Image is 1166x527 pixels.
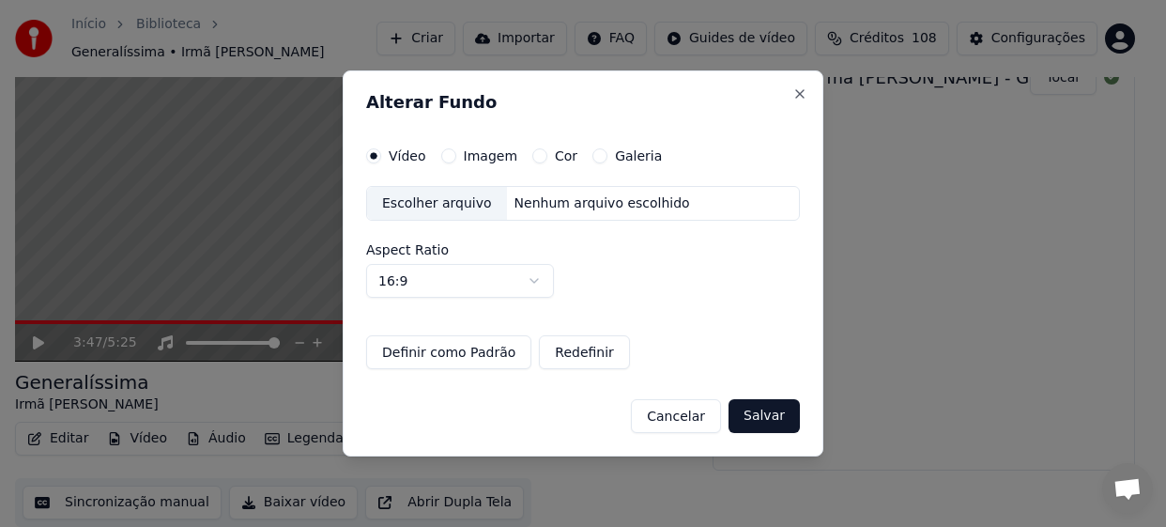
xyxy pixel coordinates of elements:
div: Nenhum arquivo escolhido [507,194,698,213]
button: Cancelar [631,399,721,433]
label: Aspect Ratio [366,243,800,256]
h2: Alterar Fundo [366,94,800,111]
button: Salvar [729,399,800,433]
button: Redefinir [539,335,630,369]
button: Definir como Padrão [366,335,531,369]
div: Escolher arquivo [367,187,507,221]
label: Imagem [464,149,517,163]
label: Cor [555,149,577,163]
label: Galeria [615,149,662,163]
label: Vídeo [389,149,426,163]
